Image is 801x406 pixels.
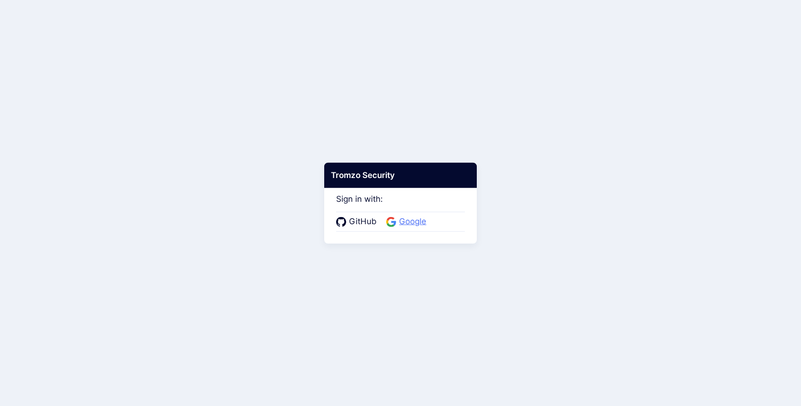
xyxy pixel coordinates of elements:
div: Tromzo Security [324,162,477,188]
span: GitHub [346,216,380,228]
span: Google [396,216,429,228]
div: Sign in with: [336,181,465,231]
a: Google [386,216,429,228]
a: GitHub [336,216,380,228]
